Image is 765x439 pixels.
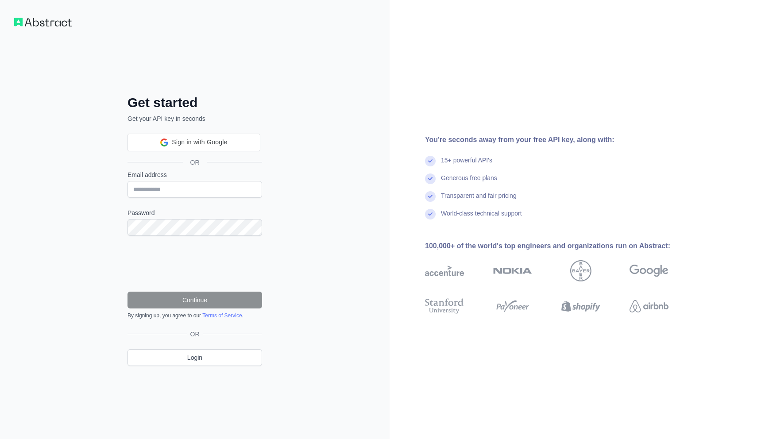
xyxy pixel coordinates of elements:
img: check mark [425,191,436,202]
img: payoneer [493,297,532,316]
label: Email address [127,170,262,179]
span: Sign in with Google [172,138,227,147]
div: Generous free plans [441,173,497,191]
img: stanford university [425,297,464,316]
img: accenture [425,260,464,281]
img: google [630,260,668,281]
label: Password [127,208,262,217]
img: check mark [425,209,436,219]
span: OR [187,330,203,339]
div: You're seconds away from your free API key, along with: [425,135,697,145]
h2: Get started [127,95,262,111]
img: bayer [570,260,591,281]
div: Sign in with Google [127,134,260,151]
img: check mark [425,156,436,166]
div: By signing up, you agree to our . [127,312,262,319]
img: airbnb [630,297,668,316]
img: shopify [561,297,600,316]
img: Workflow [14,18,72,27]
div: Transparent and fair pricing [441,191,517,209]
img: check mark [425,173,436,184]
a: Login [127,349,262,366]
iframe: reCAPTCHA [127,246,262,281]
p: Get your API key in seconds [127,114,262,123]
img: nokia [493,260,532,281]
span: OR [183,158,207,167]
div: World-class technical support [441,209,522,227]
div: 15+ powerful API's [441,156,492,173]
div: 100,000+ of the world's top engineers and organizations run on Abstract: [425,241,697,251]
button: Continue [127,292,262,308]
a: Terms of Service [202,312,242,319]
